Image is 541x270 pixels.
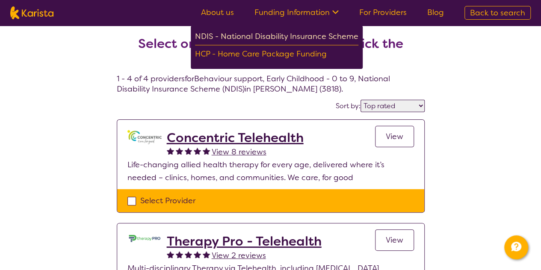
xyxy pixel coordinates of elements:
img: gbybpnyn6u9ix5kguem6.png [127,130,162,144]
span: Back to search [470,8,525,18]
a: About us [201,7,234,18]
a: For Providers [359,7,407,18]
img: lehxprcbtunjcwin5sb4.jpg [127,234,162,243]
h2: Select one or more providers and click the 'NEXT' button to proceed [127,36,414,67]
img: fullstar [203,147,210,154]
a: View [375,229,414,251]
img: fullstar [176,251,183,258]
div: HCP - Home Care Package Funding [195,47,358,62]
a: Therapy Pro - Telehealth [167,234,322,249]
a: View 8 reviews [212,145,266,158]
img: fullstar [185,251,192,258]
span: View 2 reviews [212,250,266,261]
img: Karista logo [10,6,53,19]
label: Sort by: [336,101,361,110]
img: fullstar [185,147,192,154]
a: Back to search [464,6,531,20]
a: View 2 reviews [212,249,266,262]
p: Life-changing allied health therapy for every age, delivered where it’s needed – clinics, homes, ... [127,158,414,184]
h4: 1 - 4 of 4 providers for Behaviour support , Early Childhood - 0 to 9 , National Disability Insur... [117,15,425,94]
div: NDIS - National Disability Insurance Scheme [195,30,358,45]
span: View [386,235,403,245]
a: View [375,126,414,147]
img: fullstar [167,251,174,258]
span: View [386,131,403,142]
span: View 8 reviews [212,147,266,157]
img: fullstar [194,251,201,258]
img: fullstar [194,147,201,154]
img: fullstar [167,147,174,154]
a: Funding Information [254,7,339,18]
button: Channel Menu [504,235,528,259]
img: fullstar [176,147,183,154]
a: Blog [427,7,444,18]
img: fullstar [203,251,210,258]
a: Concentric Telehealth [167,130,304,145]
